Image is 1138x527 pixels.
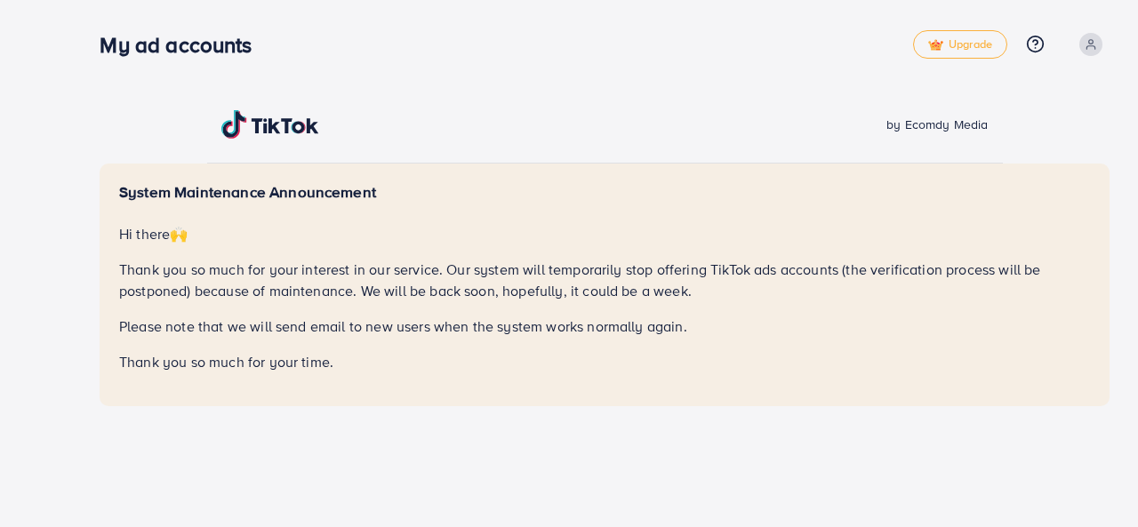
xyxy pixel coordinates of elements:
[913,30,1007,59] a: tickUpgrade
[119,351,1090,372] p: Thank you so much for your time.
[100,32,266,58] h3: My ad accounts
[928,38,992,52] span: Upgrade
[170,224,188,244] span: 🙌
[886,116,988,133] span: by Ecomdy Media
[119,223,1090,244] p: Hi there
[119,183,1090,202] h5: System Maintenance Announcement
[119,259,1090,301] p: Thank you so much for your interest in our service. Our system will temporarily stop offering Tik...
[221,110,319,139] img: TikTok
[119,315,1090,337] p: Please note that we will send email to new users when the system works normally again.
[928,39,943,52] img: tick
